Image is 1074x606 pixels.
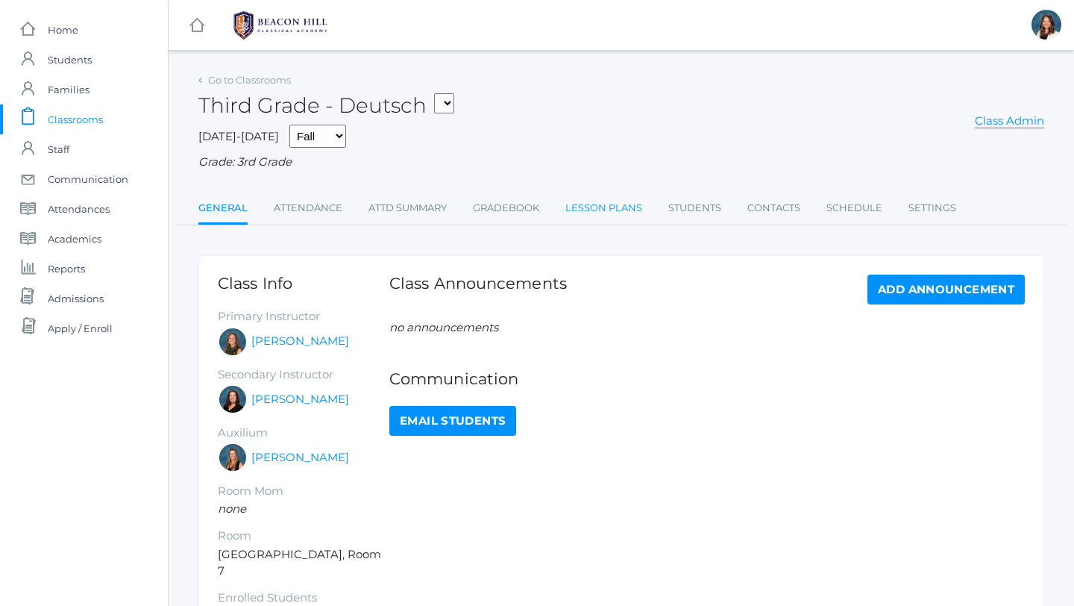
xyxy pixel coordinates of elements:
a: Class Admin [975,113,1044,128]
span: Admissions [48,284,104,313]
span: Staff [48,134,69,164]
span: Families [48,75,89,104]
span: Attendances [48,194,110,224]
a: [PERSON_NAME] [251,449,349,466]
h5: Room [218,530,389,543]
h5: Auxilium [218,427,389,440]
a: Go to Classrooms [208,74,291,86]
a: Students [668,193,721,223]
span: Reports [48,254,85,284]
a: Email Students [389,406,516,436]
a: Contacts [747,193,800,223]
a: Add Announcement [867,275,1025,304]
span: Academics [48,224,101,254]
div: Teresa Deutsch [1031,10,1061,40]
span: Students [48,45,92,75]
a: Attendance [274,193,342,223]
span: Apply / Enroll [48,313,113,343]
a: [PERSON_NAME] [251,333,349,350]
a: Settings [908,193,956,223]
h5: Room Mom [218,485,389,498]
h2: Third Grade - Deutsch [198,94,454,117]
div: Andrea Deutsch [218,327,248,357]
h5: Secondary Instructor [218,369,389,381]
div: Juliana Fowler [218,443,248,472]
h5: Primary Instructor [218,310,389,323]
a: Attd Summary [368,193,447,223]
h1: Class Announcements [389,275,567,301]
a: General [198,193,248,225]
a: Gradebook [473,193,539,223]
em: no announcements [389,320,498,334]
div: Grade: 3rd Grade [198,154,1044,171]
a: [PERSON_NAME] [251,391,349,408]
span: [DATE]-[DATE] [198,129,279,143]
em: none [218,502,246,516]
span: Home [48,15,78,45]
h1: Class Info [218,275,389,292]
a: Schedule [826,193,882,223]
div: Katie Watters [218,384,248,414]
h5: Enrolled Students [218,592,389,605]
span: Classrooms [48,104,103,134]
span: Communication [48,164,128,194]
a: Lesson Plans [565,193,642,223]
h1: Communication [389,370,1025,387]
img: BHCALogos-05-308ed15e86a5a0abce9b8dd61676a3503ac9727e845dece92d48e8588c001991.png [224,7,336,44]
